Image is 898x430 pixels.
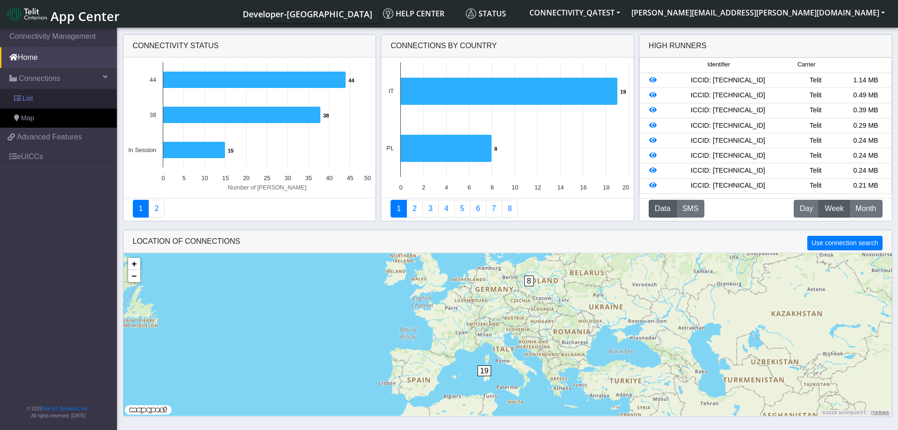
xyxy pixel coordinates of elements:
[422,184,425,191] text: 2
[665,90,790,101] div: ICCID: [TECHNICAL_ID]
[807,236,882,250] button: Use connection search
[849,200,882,218] button: Month
[19,73,60,84] span: Connections
[840,90,891,101] div: 0.49 MB
[491,184,494,191] text: 8
[123,35,376,58] div: Connectivity status
[182,175,186,182] text: 5
[462,4,524,23] a: Status
[391,200,624,218] nav: Summary paging
[399,184,402,191] text: 0
[228,184,307,191] text: Number of [PERSON_NAME]
[243,8,372,20] span: Developer-[GEOGRAPHIC_DATA]
[202,175,208,182] text: 10
[150,111,156,118] text: 38
[790,105,840,116] div: Telit
[133,200,367,218] nav: Summary paging
[557,184,564,191] text: 14
[665,136,790,146] div: ICCID: [TECHNICAL_ID]
[323,113,329,118] text: 38
[454,200,471,218] a: Usage by Carrier
[264,175,270,182] text: 25
[445,184,448,191] text: 4
[649,200,677,218] button: Data
[665,151,790,161] div: ICCID: [TECHNICAL_ID]
[790,166,840,176] div: Telit
[222,175,229,182] text: 15
[22,94,33,104] span: List
[150,76,156,83] text: 44
[535,184,541,191] text: 12
[790,121,840,131] div: Telit
[486,200,502,218] a: Zero Session
[17,131,82,143] span: Advanced Features
[840,166,891,176] div: 0.24 MB
[825,203,844,214] span: Week
[7,4,118,24] a: App Center
[326,175,333,182] text: 40
[161,175,165,182] text: 0
[386,145,394,152] text: PL
[580,184,587,191] text: 16
[284,175,291,182] text: 30
[468,184,471,191] text: 6
[128,270,140,282] a: Zoom out
[708,60,730,69] span: Identifier
[818,200,850,218] button: Week
[820,410,891,416] div: ©2025 MapQuest, |
[305,175,312,182] text: 35
[502,200,518,218] a: Not Connected for 30 days
[840,151,891,161] div: 0.24 MB
[524,276,534,286] span: 8
[21,113,34,124] span: Map
[620,89,626,95] text: 19
[470,200,486,218] a: 14 Days Trend
[391,200,407,218] a: Connections By Country
[494,146,497,152] text: 8
[790,90,840,101] div: Telit
[840,75,891,86] div: 1.14 MB
[379,4,462,23] a: Help center
[348,78,355,83] text: 44
[148,200,165,218] a: Deployment status
[478,365,492,376] span: 19
[665,181,790,191] div: ICCID: [TECHNICAL_ID]
[406,200,423,218] a: Carrier
[797,60,815,69] span: Carrier
[51,7,120,25] span: App Center
[603,184,609,191] text: 18
[623,184,629,191] text: 20
[840,121,891,131] div: 0.29 MB
[381,35,634,58] div: Connections By Country
[665,105,790,116] div: ICCID: [TECHNICAL_ID]
[364,175,371,182] text: 50
[790,151,840,161] div: Telit
[347,175,353,182] text: 45
[389,87,394,95] text: IT
[676,200,705,218] button: SMS
[123,230,892,253] div: LOCATION OF CONNECTIONS
[626,4,891,21] button: [PERSON_NAME][EMAIL_ADDRESS][PERSON_NAME][DOMAIN_NAME]
[794,200,819,218] button: Day
[133,200,149,218] a: Connectivity status
[128,146,156,153] text: In Session
[383,8,444,19] span: Help center
[242,4,372,23] a: Your current platform instance
[128,258,140,270] a: Zoom in
[665,121,790,131] div: ICCID: [TECHNICAL_ID]
[800,203,813,214] span: Day
[383,8,393,19] img: knowledge.svg
[466,8,476,19] img: status.svg
[665,75,790,86] div: ICCID: [TECHNICAL_ID]
[649,40,707,51] div: High Runners
[790,75,840,86] div: Telit
[790,136,840,146] div: Telit
[422,200,439,218] a: Usage per Country
[665,166,790,176] div: ICCID: [TECHNICAL_ID]
[524,4,626,21] button: CONNECTIVITY_QATEST
[243,175,249,182] text: 20
[840,136,891,146] div: 0.24 MB
[872,410,890,415] a: Terms
[840,181,891,191] div: 0.21 MB
[790,181,840,191] div: Telit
